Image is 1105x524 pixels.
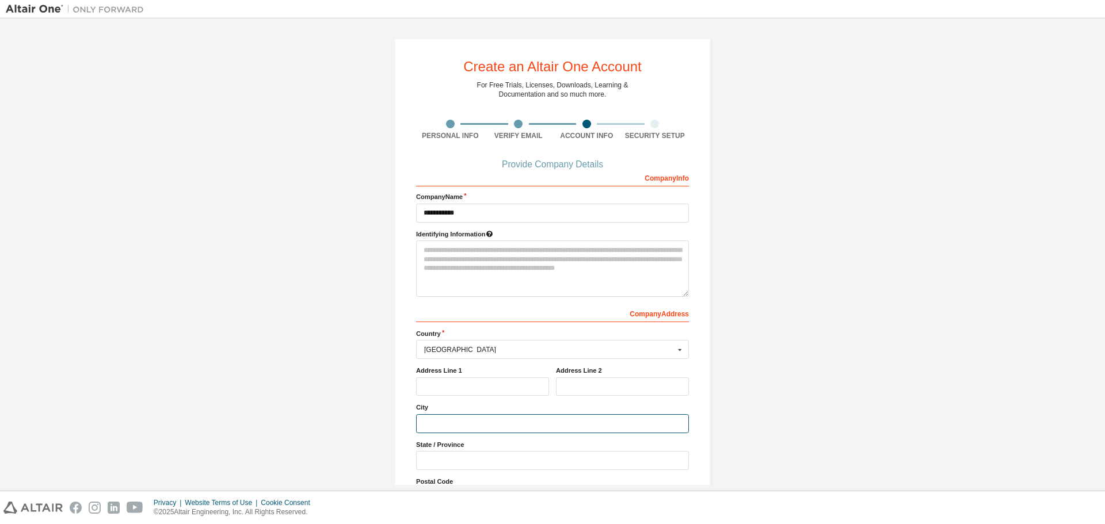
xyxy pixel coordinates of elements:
img: altair_logo.svg [3,502,63,514]
div: Company Info [416,168,689,186]
label: Address Line 1 [416,366,549,375]
div: Security Setup [621,131,689,140]
p: © 2025 Altair Engineering, Inc. All Rights Reserved. [154,507,317,517]
div: Create an Altair One Account [463,60,642,74]
div: Company Address [416,304,689,322]
img: youtube.svg [127,502,143,514]
img: facebook.svg [70,502,82,514]
div: [GEOGRAPHIC_DATA] [424,346,675,353]
label: Country [416,329,689,338]
div: Website Terms of Use [185,498,261,507]
div: Verify Email [485,131,553,140]
img: linkedin.svg [108,502,120,514]
label: Postal Code [416,477,689,486]
label: City [416,403,689,412]
label: Company Name [416,192,689,201]
div: Provide Company Details [416,161,689,168]
div: Privacy [154,498,185,507]
div: Personal Info [416,131,485,140]
label: Please provide any information that will help our support team identify your company. Email and n... [416,230,689,239]
div: Cookie Consent [261,498,317,507]
img: Altair One [6,3,150,15]
div: For Free Trials, Licenses, Downloads, Learning & Documentation and so much more. [477,81,628,99]
div: Account Info [552,131,621,140]
img: instagram.svg [89,502,101,514]
label: Address Line 2 [556,366,689,375]
label: State / Province [416,440,689,449]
